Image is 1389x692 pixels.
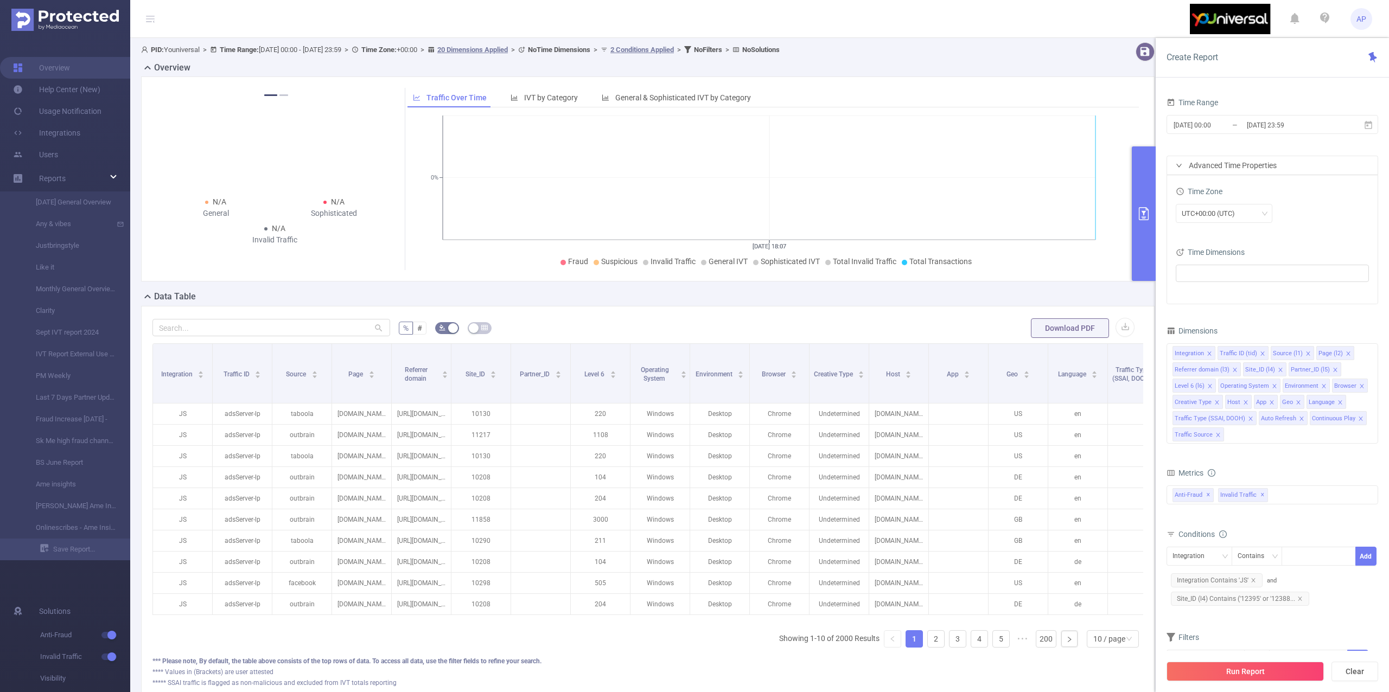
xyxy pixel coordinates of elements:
[602,94,609,101] i: icon: bar-chart
[39,168,66,189] a: Reports
[1321,383,1327,390] i: icon: close
[858,374,864,377] i: icon: caret-down
[886,370,902,378] span: Host
[40,624,130,646] span: Anti-Fraud
[490,374,496,377] i: icon: caret-down
[571,467,630,488] p: 104
[1126,636,1132,643] i: icon: down
[508,46,518,54] span: >
[791,369,797,373] i: icon: caret-up
[40,646,130,668] span: Invalid Traffic
[1309,395,1335,409] div: Language
[332,467,391,488] p: [DOMAIN_NAME]
[833,257,896,266] span: Total Invalid Traffic
[1092,374,1098,377] i: icon: caret-down
[272,446,332,466] p: taboola
[520,370,551,378] span: Partner_ID
[1307,395,1346,409] li: Language
[13,79,100,100] a: Help Center (New)
[971,631,987,647] a: 4
[220,46,259,54] b: Time Range:
[13,57,70,79] a: Overview
[22,408,117,430] a: Fraud Increase [DATE] -
[1346,351,1351,357] i: icon: close
[1280,395,1304,409] li: Geo
[738,369,744,373] i: icon: caret-up
[311,369,317,373] i: icon: caret-up
[11,9,119,31] img: Protected Media
[1036,631,1056,647] a: 200
[601,257,638,266] span: Suspicious
[1220,347,1257,361] div: Traffic ID (tid)
[264,94,277,96] button: 1
[216,234,334,246] div: Invalid Traffic
[1261,210,1268,218] i: icon: down
[39,600,71,622] span: Solutions
[950,631,966,647] a: 3
[1359,383,1365,390] i: icon: close
[750,446,809,466] p: Chrome
[641,366,669,382] span: Operating System
[1312,412,1355,426] div: Continuous Play
[442,374,448,377] i: icon: caret-down
[368,374,374,377] i: icon: caret-down
[361,46,397,54] b: Time Zone:
[413,94,420,101] i: icon: line-chart
[696,370,734,378] span: Environment
[989,403,1048,424] p: US
[1299,416,1304,422] i: icon: close
[1176,248,1245,257] span: Time Dimensions
[151,46,164,54] b: PID:
[332,403,391,424] p: [DOMAIN_NAME]
[286,370,308,378] span: Source
[1334,379,1356,393] div: Browser
[348,370,365,378] span: Page
[392,425,451,445] p: [URL][DOMAIN_NAME]
[680,369,687,376] div: Sort
[1014,630,1031,648] span: •••
[590,46,601,54] span: >
[442,369,448,376] div: Sort
[1243,362,1286,376] li: Site_ID (l4)
[22,191,117,213] a: [DATE] General Overview
[1243,400,1248,406] i: icon: close
[630,467,690,488] p: Windows
[1061,630,1078,648] li: Next Page
[909,257,972,266] span: Total Transactions
[761,257,820,266] span: Sophisticated IVT
[255,374,261,377] i: icon: caret-down
[368,369,375,376] div: Sort
[1091,369,1098,376] div: Sort
[630,446,690,466] p: Windows
[154,61,190,74] h2: Overview
[392,403,451,424] p: [URL][DOMAIN_NAME]
[1048,425,1107,445] p: en
[22,300,117,322] a: Clarity
[1296,400,1301,406] i: icon: close
[1179,267,1181,280] input: filter select
[331,197,345,206] span: N/A
[1173,411,1257,425] li: Traffic Type (SSAI, DOOH)
[22,473,117,495] a: Ame insights
[690,425,749,445] p: Desktop
[1272,383,1277,390] i: icon: close
[1318,347,1343,361] div: Page (l2)
[141,46,780,54] span: Youniversal [DATE] 00:00 - [DATE] 23:59 +00:00
[947,370,960,378] span: App
[810,425,869,445] p: Undetermined
[451,446,511,466] p: 10130
[1259,411,1308,425] li: Auto Refresh
[1173,395,1223,409] li: Creative Type
[1245,363,1275,377] div: Site_ID (l4)
[906,631,922,647] a: 1
[161,370,194,378] span: Integration
[311,374,317,377] i: icon: caret-down
[1261,412,1296,426] div: Auto Refresh
[737,369,744,376] div: Sort
[1291,363,1330,377] div: Partner_ID (l5)
[198,369,204,373] i: icon: caret-up
[1023,369,1029,373] i: icon: caret-up
[368,369,374,373] i: icon: caret-up
[615,93,751,102] span: General & Sophisticated IVT by Category
[153,403,212,424] p: JS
